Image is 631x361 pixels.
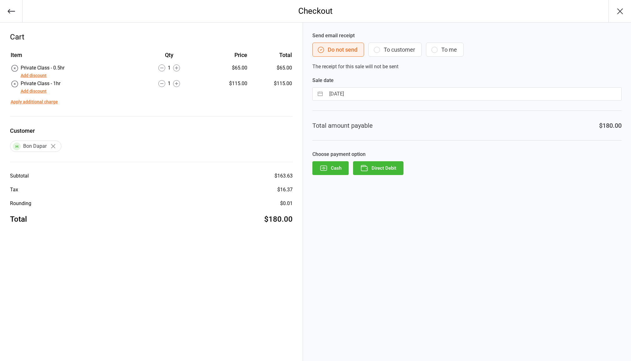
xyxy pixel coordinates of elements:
[203,64,247,72] div: $65.00
[136,80,202,87] div: 1
[21,65,64,71] span: Private Class - 0.5hr
[136,64,202,72] div: 1
[312,151,622,158] label: Choose payment option
[312,32,622,70] div: The receipt for this sale will not be sent
[11,51,136,64] th: Item
[277,186,293,193] div: $16.37
[312,32,622,39] label: Send email receipt
[21,72,47,79] button: Add discount
[312,77,622,84] label: Sale date
[426,43,464,57] button: To me
[10,186,18,193] div: Tax
[203,80,247,87] div: $115.00
[312,43,364,57] button: Do not send
[250,80,292,95] td: $115.00
[264,214,293,225] div: $180.00
[136,51,202,64] th: Qty
[312,161,349,175] button: Cash
[599,121,622,130] div: $180.00
[10,172,29,180] div: Subtotal
[250,64,292,79] td: $65.00
[21,80,60,86] span: Private Class - 1hr
[312,121,373,130] div: Total amount payable
[250,51,292,64] th: Total
[203,51,247,59] div: Price
[274,172,293,180] div: $163.63
[368,43,422,57] button: To customer
[280,200,293,207] div: $0.01
[10,126,293,135] label: Customer
[10,214,27,225] div: Total
[353,161,403,175] button: Direct Debit
[10,31,293,43] div: Cart
[10,141,61,152] div: Bon Dapar
[21,88,47,95] button: Add discount
[11,99,58,105] button: Apply additional charge
[10,200,31,207] div: Rounding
